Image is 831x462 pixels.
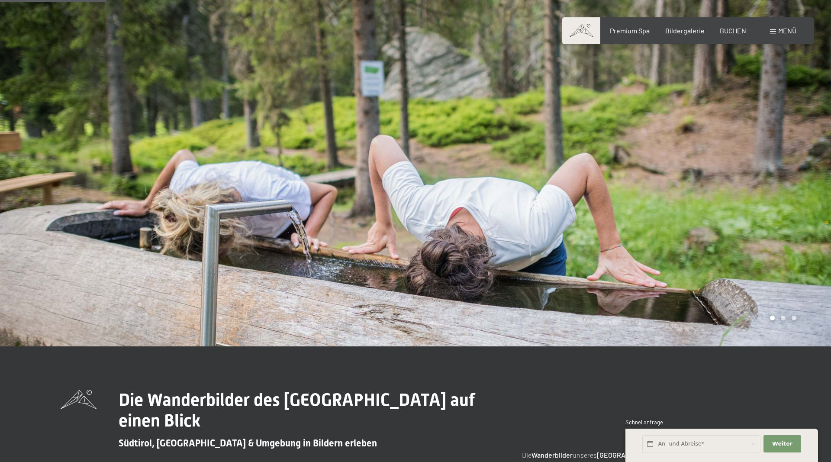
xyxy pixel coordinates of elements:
span: Schnellanfrage [625,419,663,426]
div: Carousel Page 3 [792,316,796,320]
span: Weiter [772,440,792,448]
span: Die Wanderbilder des [GEOGRAPHIC_DATA] auf einen Blick [119,390,475,431]
span: Südtirol, [GEOGRAPHIC_DATA] & Umgebung in Bildern erleben [119,438,377,449]
strong: Wanderbilder [531,451,573,459]
div: Carousel Pagination [767,316,796,320]
div: Carousel Page 2 [781,316,786,320]
a: Premium Spa [610,26,650,35]
span: Menü [778,26,796,35]
a: BUCHEN [720,26,746,35]
a: Bildergalerie [665,26,705,35]
strong: [GEOGRAPHIC_DATA] [597,451,662,459]
div: Carousel Page 1 (Current Slide) [770,316,775,320]
button: Weiter [763,435,801,453]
